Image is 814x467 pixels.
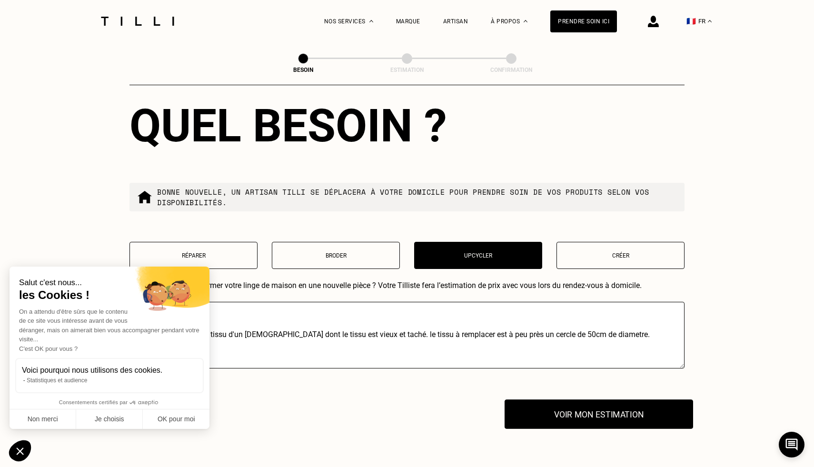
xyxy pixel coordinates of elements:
img: menu déroulant [708,20,712,22]
img: Menu déroulant [369,20,373,22]
div: Estimation [359,67,455,73]
span: 🇫🇷 [686,17,696,26]
img: commande à domicile [137,189,152,205]
a: Prendre soin ici [550,10,617,32]
img: Menu déroulant à propos [524,20,527,22]
a: Marque [396,18,420,25]
button: Upcycler [414,242,542,269]
p: Broder [277,252,395,259]
button: Broder [272,242,400,269]
button: Créer [556,242,685,269]
textarea: Bonjour, J'aimerais changer le tissu d'un [DEMOGRAPHIC_DATA] dont le tissu est vieux et taché. le... [129,302,685,368]
button: Réparer [129,242,258,269]
img: Logo du service de couturière Tilli [98,17,178,26]
p: Upcycler [419,252,537,259]
p: Réparer [135,252,252,259]
p: Créer [562,252,679,259]
div: Confirmation [464,67,559,73]
div: Quel besoin ? [129,99,685,152]
p: Bonne nouvelle, un artisan tilli se déplacera à votre domicile pour prendre soin de vos produits ... [157,187,677,208]
button: Voir mon estimation [505,399,693,429]
div: Besoin [256,67,351,73]
img: icône connexion [648,16,659,27]
p: Vous souhaitez transformer votre linge de maison en une nouvelle pièce ? Votre Tilliste fera l’es... [129,281,685,290]
a: Artisan [443,18,468,25]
